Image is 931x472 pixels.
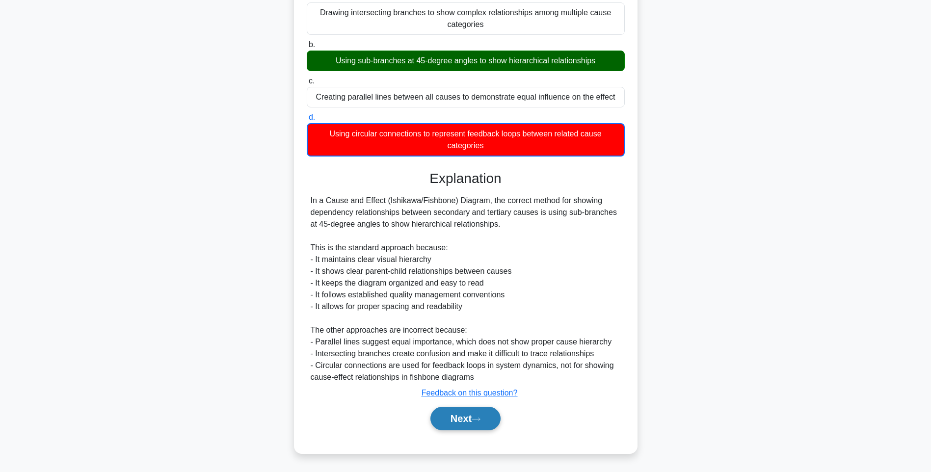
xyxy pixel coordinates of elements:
[309,113,315,121] span: d.
[307,123,625,157] div: Using circular connections to represent feedback loops between related cause categories
[313,170,619,187] h3: Explanation
[307,51,625,71] div: Using sub-branches at 45-degree angles to show hierarchical relationships
[311,195,621,383] div: In a Cause and Effect (Ishikawa/Fishbone) Diagram, the correct method for showing dependency rela...
[309,77,315,85] span: c.
[307,2,625,35] div: Drawing intersecting branches to show complex relationships among multiple cause categories
[307,87,625,107] div: Creating parallel lines between all causes to demonstrate equal influence on the effect
[309,40,315,49] span: b.
[422,389,518,397] a: Feedback on this question?
[430,407,501,430] button: Next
